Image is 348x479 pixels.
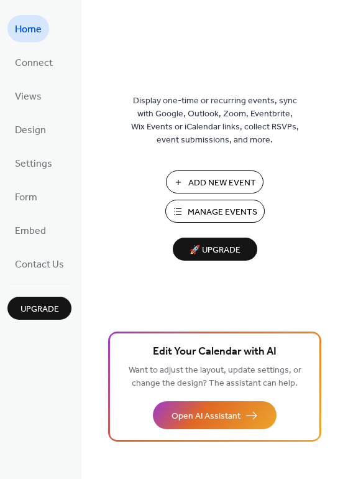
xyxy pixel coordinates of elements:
span: Upgrade [21,303,59,316]
span: 🚀 Upgrade [180,242,250,259]
span: Form [15,188,37,208]
span: Display one-time or recurring events, sync with Google, Outlook, Zoom, Eventbrite, Wix Events or ... [131,95,299,147]
span: Contact Us [15,255,64,275]
span: Add New Event [188,177,256,190]
span: Views [15,87,42,107]
span: Open AI Assistant [172,410,240,423]
a: Home [7,15,49,42]
a: Settings [7,149,60,177]
a: Contact Us [7,250,71,277]
span: Home [15,20,42,40]
span: Design [15,121,46,141]
button: Upgrade [7,297,71,320]
span: Embed [15,221,46,241]
span: Want to adjust the layout, update settings, or change the design? The assistant can help. [129,362,301,392]
a: Embed [7,216,53,244]
button: Open AI Assistant [153,401,277,429]
span: Connect [15,53,53,73]
button: Add New Event [166,170,263,193]
a: Form [7,183,45,210]
button: 🚀 Upgrade [173,238,257,261]
a: Views [7,82,49,109]
span: Manage Events [188,206,257,219]
a: Connect [7,49,60,76]
span: Edit Your Calendar with AI [153,343,277,361]
span: Settings [15,154,52,174]
button: Manage Events [165,200,265,223]
a: Design [7,116,53,143]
